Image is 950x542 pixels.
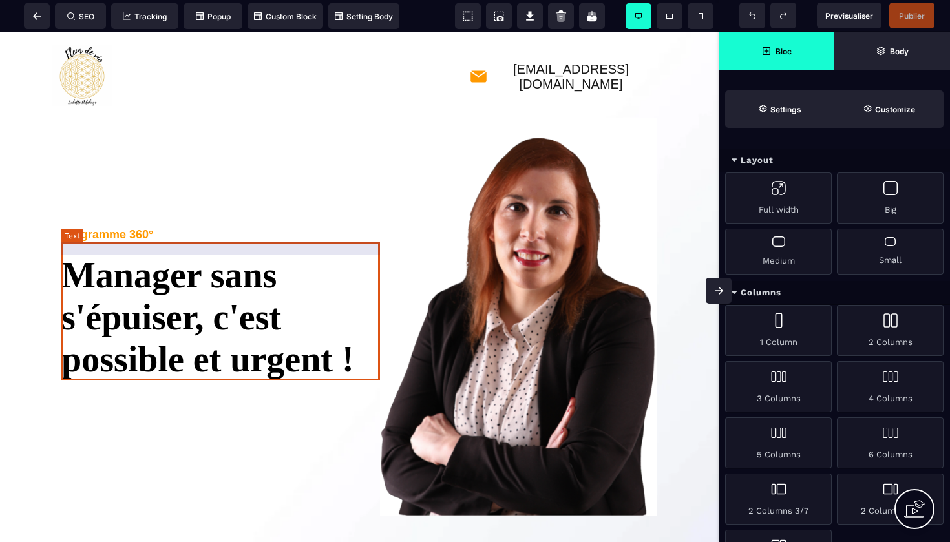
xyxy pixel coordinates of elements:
[52,13,112,74] img: fddb039ee2cd576d9691c5ef50e92217_Logo.png
[776,47,792,56] strong: Bloc
[725,474,832,525] div: 2 Columns 3/7
[837,305,944,356] div: 2 Columns
[380,86,657,483] img: fb0692f217c0f5e90e311a2bc6a2db68_Sans_titre_(1080_x_1720_px)_(1080_x_1550_px).png
[837,172,944,224] div: Big
[719,281,950,305] div: Columns
[725,361,832,412] div: 3 Columns
[725,417,832,468] div: 5 Columns
[196,12,231,21] span: Popup
[770,105,801,114] strong: Settings
[837,229,944,275] div: Small
[254,12,317,21] span: Custom Block
[725,229,832,275] div: Medium
[725,172,832,224] div: Full width
[834,32,950,70] span: Open Layer Manager
[817,3,881,28] span: Preview
[837,417,944,468] div: 6 Columns
[837,361,944,412] div: 4 Columns
[67,12,94,21] span: SEO
[834,90,944,128] span: Open Style Manager
[837,474,944,525] div: 2 Columns 7/3
[719,149,950,172] div: Layout
[469,35,488,54] img: 8aeef015e0ebd4251a34490ffea99928_mail.png
[725,90,834,128] span: Settings
[719,32,834,70] span: Open Blocks
[486,3,512,29] span: Screenshot
[488,30,654,59] text: [EMAIL_ADDRESS][DOMAIN_NAME]
[875,105,915,114] strong: Customize
[899,11,925,21] span: Publier
[123,12,167,21] span: Tracking
[890,47,909,56] strong: Body
[455,3,481,29] span: View components
[825,11,873,21] span: Previsualiser
[725,305,832,356] div: 1 Column
[61,196,153,209] text: Programme 360°
[335,12,393,21] span: Setting Body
